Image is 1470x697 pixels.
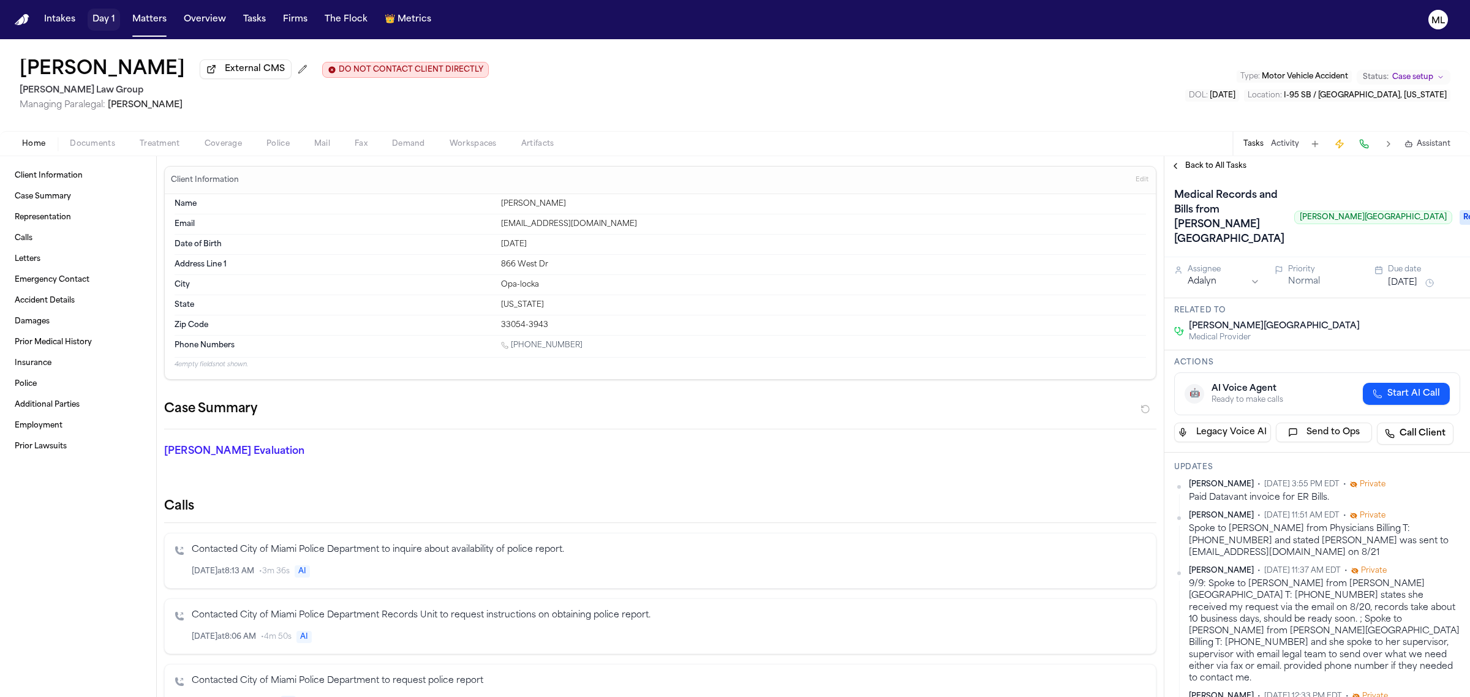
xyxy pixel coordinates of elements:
[168,175,241,185] h3: Client Information
[1189,333,1360,342] span: Medical Provider
[175,360,1146,369] p: 4 empty fields not shown.
[175,300,494,310] dt: State
[1355,135,1373,153] button: Make a Call
[1243,139,1264,149] button: Tasks
[1136,176,1148,184] span: Edit
[1164,161,1253,171] button: Back to All Tasks
[380,9,436,31] button: crownMetrics
[10,291,146,311] a: Accident Details
[10,395,146,415] a: Additional Parties
[392,139,425,149] span: Demand
[1264,480,1340,489] span: [DATE] 3:55 PM EDT
[205,139,242,149] span: Coverage
[1363,383,1450,405] button: Start AI Call
[1417,139,1450,149] span: Assistant
[20,100,105,110] span: Managing Paralegal:
[501,280,1146,290] div: Opa-locka
[164,444,485,459] p: [PERSON_NAME] Evaluation
[398,13,431,26] span: Metrics
[320,9,372,31] button: The Flock
[15,14,29,26] a: Home
[1288,265,1360,274] div: Priority
[175,219,494,229] dt: Email
[10,187,146,206] a: Case Summary
[175,341,235,350] span: Phone Numbers
[192,609,1146,623] p: Contacted City of Miami Police Department Records Unit to request instructions on obtaining polic...
[15,296,75,306] span: Accident Details
[1174,358,1460,367] h3: Actions
[1188,265,1260,274] div: Assignee
[10,312,146,331] a: Damages
[10,416,146,435] a: Employment
[1377,423,1453,445] a: Call Client
[1189,511,1254,521] span: [PERSON_NAME]
[1363,72,1389,82] span: Status:
[1388,265,1460,274] div: Due date
[501,199,1146,209] div: [PERSON_NAME]
[339,65,483,75] span: DO NOT CONTACT CLIENT DIRECTLY
[1174,462,1460,472] h3: Updates
[1189,320,1360,333] span: [PERSON_NAME][GEOGRAPHIC_DATA]
[501,219,1146,229] div: [EMAIL_ADDRESS][DOMAIN_NAME]
[314,139,330,149] span: Mail
[39,9,80,31] button: Intakes
[175,280,494,290] dt: City
[266,139,290,149] span: Police
[10,333,146,352] a: Prior Medical History
[15,317,50,326] span: Damages
[1174,423,1271,442] button: Legacy Voice AI
[10,228,146,248] a: Calls
[1276,423,1373,442] button: Send to Ops
[501,300,1146,310] div: [US_STATE]
[296,631,312,643] span: AI
[1189,566,1254,576] span: [PERSON_NAME]
[15,400,80,410] span: Additional Parties
[1185,161,1246,171] span: Back to All Tasks
[15,14,29,26] img: Finch Logo
[1174,306,1460,315] h3: Related to
[1360,511,1385,521] span: Private
[192,567,254,576] span: [DATE] at 8:13 AM
[501,260,1146,269] div: 866 West Dr
[15,379,37,389] span: Police
[1264,566,1341,576] span: [DATE] 11:37 AM EDT
[295,565,310,578] span: AI
[278,9,312,31] a: Firms
[10,437,146,456] a: Prior Lawsuits
[1189,492,1460,503] div: Paid Datavant invoice for ER Bills.
[1257,480,1261,489] span: •
[1431,17,1445,25] text: ML
[179,9,231,31] button: Overview
[20,83,489,98] h2: [PERSON_NAME] Law Group
[192,543,1146,557] p: Contacted City of Miami Police Department to inquire about availability of police report.
[200,59,292,79] button: External CMS
[88,9,120,31] a: Day 1
[175,320,494,330] dt: Zip Code
[20,59,185,81] h1: [PERSON_NAME]
[450,139,497,149] span: Workspaces
[1257,566,1261,576] span: •
[385,13,395,26] span: crown
[1212,383,1283,395] div: AI Voice Agent
[15,421,62,431] span: Employment
[1331,135,1348,153] button: Create Immediate Task
[1422,276,1437,290] button: Snooze task
[1392,72,1433,82] span: Case setup
[1248,92,1282,99] span: Location :
[1288,276,1320,288] button: Normal
[1271,139,1299,149] button: Activity
[1343,480,1346,489] span: •
[261,632,292,642] span: • 4m 50s
[175,199,494,209] dt: Name
[1210,92,1235,99] span: [DATE]
[1257,511,1261,521] span: •
[1185,89,1239,102] button: Edit DOL: 2025-08-09
[1404,139,1450,149] button: Assistant
[192,674,1146,688] p: Contacted City of Miami Police Department to request police report
[238,9,271,31] button: Tasks
[15,442,67,451] span: Prior Lawsuits
[1361,566,1387,576] span: Private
